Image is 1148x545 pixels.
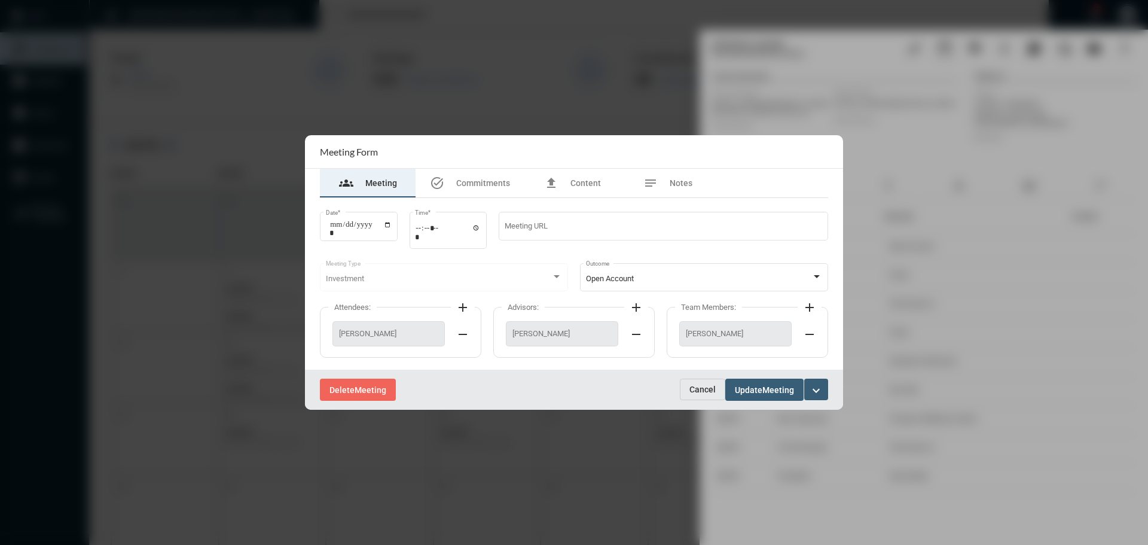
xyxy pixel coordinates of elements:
[680,379,725,400] button: Cancel
[675,303,742,312] label: Team Members:
[629,327,643,342] mat-icon: remove
[355,385,386,395] span: Meeting
[512,329,612,338] span: [PERSON_NAME]
[670,178,692,188] span: Notes
[339,176,353,190] mat-icon: groups
[320,146,378,157] h2: Meeting Form
[643,176,658,190] mat-icon: notes
[430,176,444,190] mat-icon: task_alt
[809,383,823,398] mat-icon: expand_more
[365,178,397,188] span: Meeting
[762,385,794,395] span: Meeting
[686,329,785,338] span: [PERSON_NAME]
[544,176,558,190] mat-icon: file_upload
[802,300,817,315] mat-icon: add
[456,178,510,188] span: Commitments
[320,379,396,401] button: DeleteMeeting
[339,329,438,338] span: [PERSON_NAME]
[502,303,545,312] label: Advisors:
[802,327,817,342] mat-icon: remove
[329,385,355,395] span: Delete
[689,385,716,394] span: Cancel
[570,178,601,188] span: Content
[456,327,470,342] mat-icon: remove
[725,379,804,401] button: UpdateMeeting
[586,274,634,283] span: Open Account
[735,385,762,395] span: Update
[328,303,377,312] label: Attendees:
[629,300,643,315] mat-icon: add
[456,300,470,315] mat-icon: add
[326,274,364,283] span: Investment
